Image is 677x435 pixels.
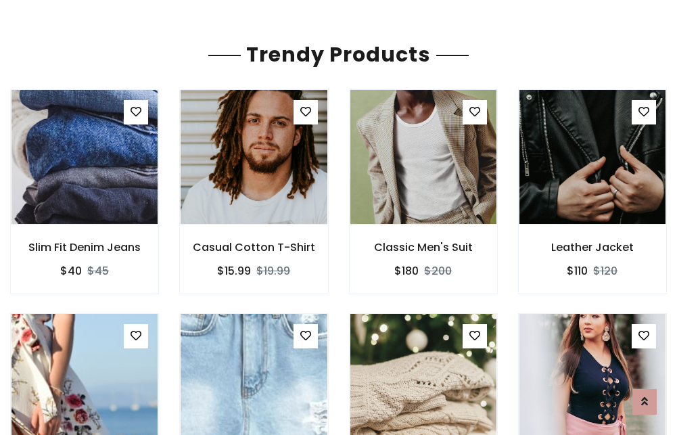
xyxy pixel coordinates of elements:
[394,265,419,277] h6: $180
[567,265,588,277] h6: $110
[180,241,327,254] h6: Casual Cotton T-Shirt
[241,40,436,69] span: Trendy Products
[593,263,617,279] del: $120
[350,241,497,254] h6: Classic Men's Suit
[11,241,158,254] h6: Slim Fit Denim Jeans
[217,265,251,277] h6: $15.99
[256,263,290,279] del: $19.99
[87,263,109,279] del: $45
[519,241,666,254] h6: Leather Jacket
[424,263,452,279] del: $200
[60,265,82,277] h6: $40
